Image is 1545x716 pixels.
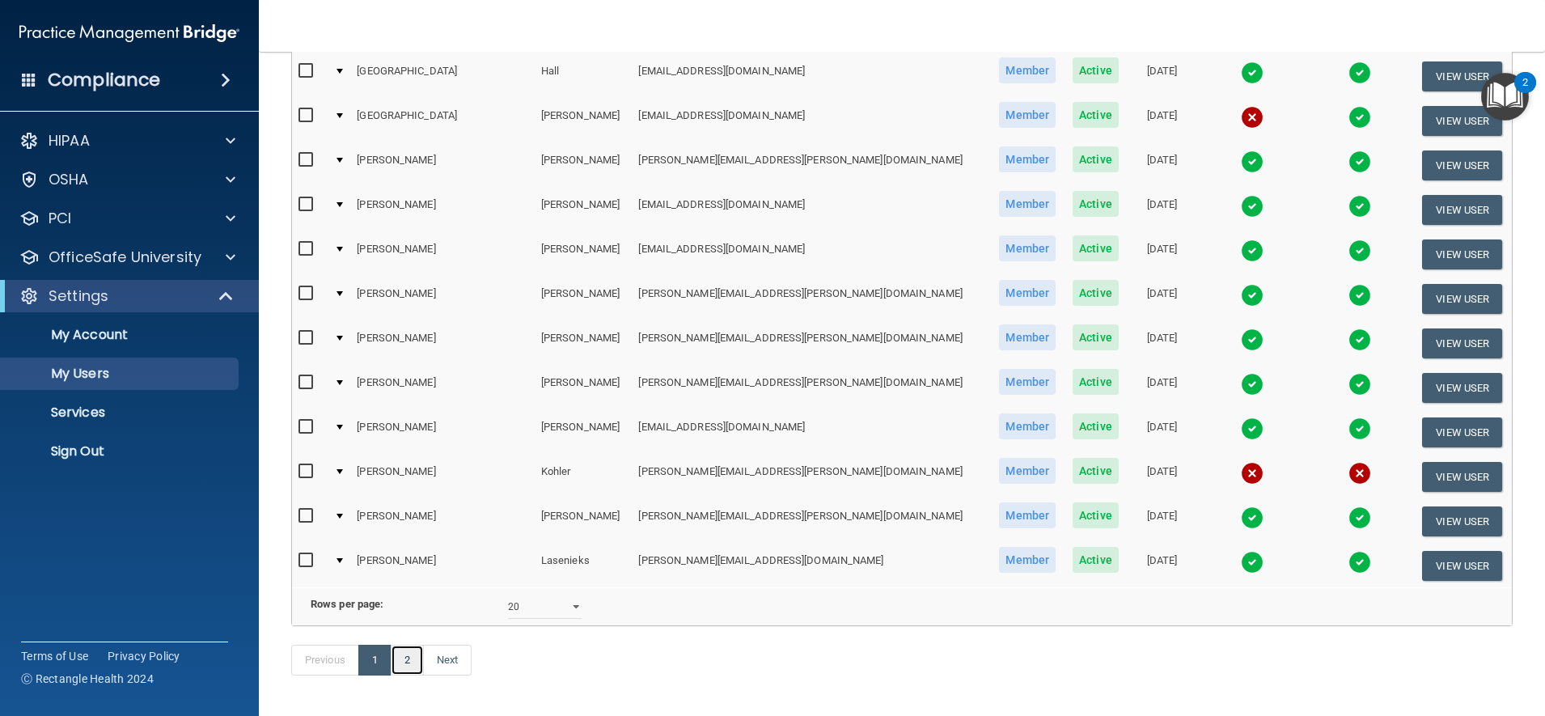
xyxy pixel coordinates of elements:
td: [PERSON_NAME] [350,277,534,321]
td: [PERSON_NAME] [535,321,633,366]
img: cross.ca9f0e7f.svg [1348,462,1371,485]
img: tick.e7d51cea.svg [1348,150,1371,173]
td: [PERSON_NAME] [535,277,633,321]
img: tick.e7d51cea.svg [1348,239,1371,262]
h4: Compliance [48,69,160,91]
td: [PERSON_NAME][EMAIL_ADDRESS][PERSON_NAME][DOMAIN_NAME] [632,366,990,410]
button: Open Resource Center, 2 new notifications [1481,73,1529,121]
td: [PERSON_NAME][EMAIL_ADDRESS][PERSON_NAME][DOMAIN_NAME] [632,143,990,188]
td: [DATE] [1127,544,1197,587]
img: tick.e7d51cea.svg [1241,150,1264,173]
b: Rows per page: [311,598,383,610]
td: Hall [535,54,633,99]
img: tick.e7d51cea.svg [1348,328,1371,351]
td: [PERSON_NAME] [535,499,633,544]
img: tick.e7d51cea.svg [1348,506,1371,529]
img: tick.e7d51cea.svg [1241,417,1264,440]
a: Previous [291,645,359,676]
span: Active [1073,102,1119,128]
button: View User [1422,373,1502,403]
span: Member [999,502,1056,528]
img: tick.e7d51cea.svg [1241,239,1264,262]
td: [PERSON_NAME] [350,455,534,499]
td: Lasenieks [535,544,633,587]
a: OfficeSafe University [19,248,235,267]
a: Next [423,645,472,676]
span: Active [1073,280,1119,306]
td: [DATE] [1127,232,1197,277]
button: View User [1422,239,1502,269]
td: [DATE] [1127,321,1197,366]
img: PMB logo [19,17,239,49]
a: PCI [19,209,235,228]
span: Member [999,235,1056,261]
span: Member [999,102,1056,128]
span: Member [999,413,1056,439]
img: tick.e7d51cea.svg [1241,328,1264,351]
span: Active [1073,458,1119,484]
td: [DATE] [1127,410,1197,455]
span: Ⓒ Rectangle Health 2024 [21,671,154,687]
td: [PERSON_NAME] [535,99,633,143]
img: tick.e7d51cea.svg [1241,195,1264,218]
span: Active [1073,235,1119,261]
button: View User [1422,195,1502,225]
img: tick.e7d51cea.svg [1348,417,1371,440]
td: [GEOGRAPHIC_DATA] [350,99,534,143]
td: [EMAIL_ADDRESS][DOMAIN_NAME] [632,99,990,143]
a: Terms of Use [21,648,88,664]
img: tick.e7d51cea.svg [1348,195,1371,218]
td: [PERSON_NAME] [535,366,633,410]
button: View User [1422,462,1502,492]
span: Active [1073,413,1119,439]
td: [DATE] [1127,143,1197,188]
span: Active [1073,324,1119,350]
p: My Account [11,327,231,343]
td: [PERSON_NAME] [350,321,534,366]
td: [PERSON_NAME] [350,410,534,455]
button: View User [1422,61,1502,91]
a: HIPAA [19,131,235,150]
span: Active [1073,57,1119,83]
td: Kohler [535,455,633,499]
button: View User [1422,506,1502,536]
a: Settings [19,286,235,306]
span: Member [999,146,1056,172]
span: Active [1073,547,1119,573]
p: My Users [11,366,231,382]
td: [EMAIL_ADDRESS][DOMAIN_NAME] [632,410,990,455]
td: [PERSON_NAME][EMAIL_ADDRESS][PERSON_NAME][DOMAIN_NAME] [632,499,990,544]
span: Active [1073,369,1119,395]
img: tick.e7d51cea.svg [1348,284,1371,307]
p: Services [11,405,231,421]
button: View User [1422,284,1502,314]
img: cross.ca9f0e7f.svg [1241,106,1264,129]
td: [DATE] [1127,455,1197,499]
button: View User [1422,150,1502,180]
td: [PERSON_NAME] [350,188,534,232]
td: [PERSON_NAME] [535,410,633,455]
p: Settings [49,286,108,306]
td: [PERSON_NAME] [350,499,534,544]
img: tick.e7d51cea.svg [1348,373,1371,396]
button: View User [1422,106,1502,136]
td: [PERSON_NAME][EMAIL_ADDRESS][PERSON_NAME][DOMAIN_NAME] [632,321,990,366]
span: Member [999,458,1056,484]
img: tick.e7d51cea.svg [1348,106,1371,129]
span: Member [999,280,1056,306]
img: tick.e7d51cea.svg [1241,284,1264,307]
img: tick.e7d51cea.svg [1241,506,1264,529]
a: OSHA [19,170,235,189]
span: Member [999,57,1056,83]
span: Active [1073,191,1119,217]
td: [PERSON_NAME] [535,232,633,277]
p: OSHA [49,170,89,189]
a: Privacy Policy [108,648,180,664]
td: [DATE] [1127,499,1197,544]
button: View User [1422,417,1502,447]
td: [PERSON_NAME][EMAIL_ADDRESS][PERSON_NAME][DOMAIN_NAME] [632,277,990,321]
a: 2 [391,645,424,676]
td: [PERSON_NAME] [350,232,534,277]
td: [EMAIL_ADDRESS][DOMAIN_NAME] [632,54,990,99]
button: View User [1422,328,1502,358]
